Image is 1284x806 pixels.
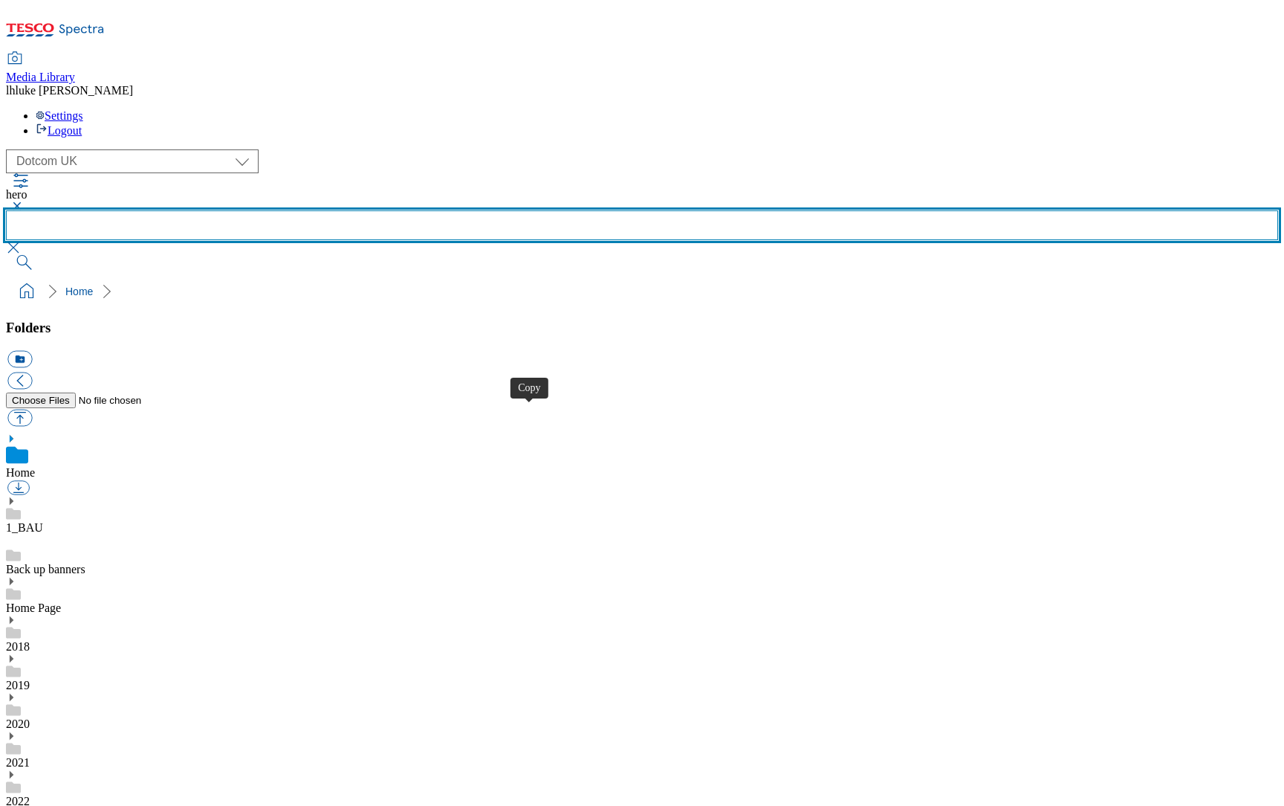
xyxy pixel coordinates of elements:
a: 2020 [6,718,30,730]
span: hero [6,188,27,201]
a: 2019 [6,679,30,691]
span: luke [PERSON_NAME] [15,84,133,97]
a: home [15,280,39,303]
a: Home [6,466,35,479]
a: Media Library [6,53,75,84]
a: Home [65,286,93,297]
a: 1_BAU [6,521,43,534]
a: Logout [36,124,82,137]
a: Back up banners [6,563,85,576]
a: 2021 [6,756,30,769]
a: 2018 [6,640,30,653]
h3: Folders [6,320,1278,336]
nav: breadcrumb [6,277,1278,306]
span: Media Library [6,71,75,83]
a: Home Page [6,602,61,614]
span: lh [6,84,15,97]
a: Settings [36,109,83,122]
